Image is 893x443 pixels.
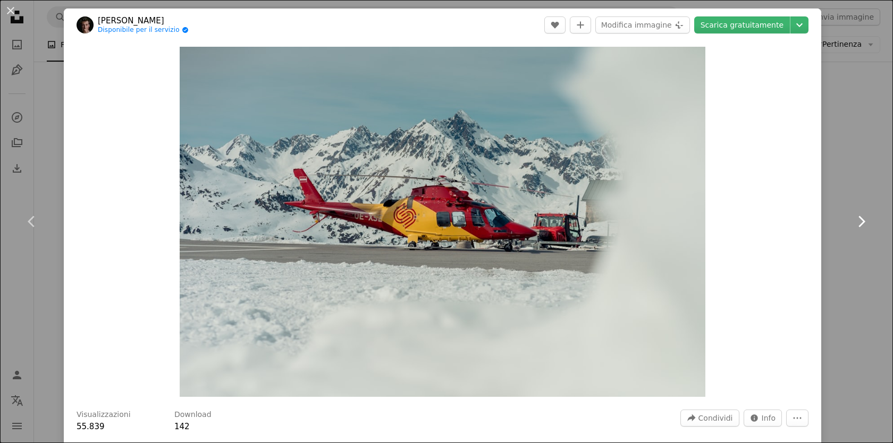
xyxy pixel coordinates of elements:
span: 142 [174,422,190,431]
a: [PERSON_NAME] [98,15,189,26]
button: Scegli le dimensioni del download [790,16,808,33]
h3: Visualizzazioni [77,410,131,420]
button: Mi piace [544,16,566,33]
img: Vai al profilo di Hans Ott [77,16,94,33]
h3: Download [174,410,212,420]
img: Un elicottero rosso e giallo seduto sulla cima di una montagna coperta di neve [180,47,705,397]
button: Ingrandisci questa immagine [180,47,705,397]
button: Condividi questa immagine [680,410,739,427]
button: Altre azioni [786,410,808,427]
span: Condividi [698,410,733,426]
a: Scarica gratuitamente [694,16,790,33]
span: 55.839 [77,422,105,431]
a: Avanti [829,171,893,272]
a: Disponibile per il servizio [98,26,189,35]
button: Modifica immagine [595,16,690,33]
span: Info [762,410,776,426]
button: Statistiche su questa immagine [744,410,782,427]
button: Aggiungi alla Collezione [570,16,591,33]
